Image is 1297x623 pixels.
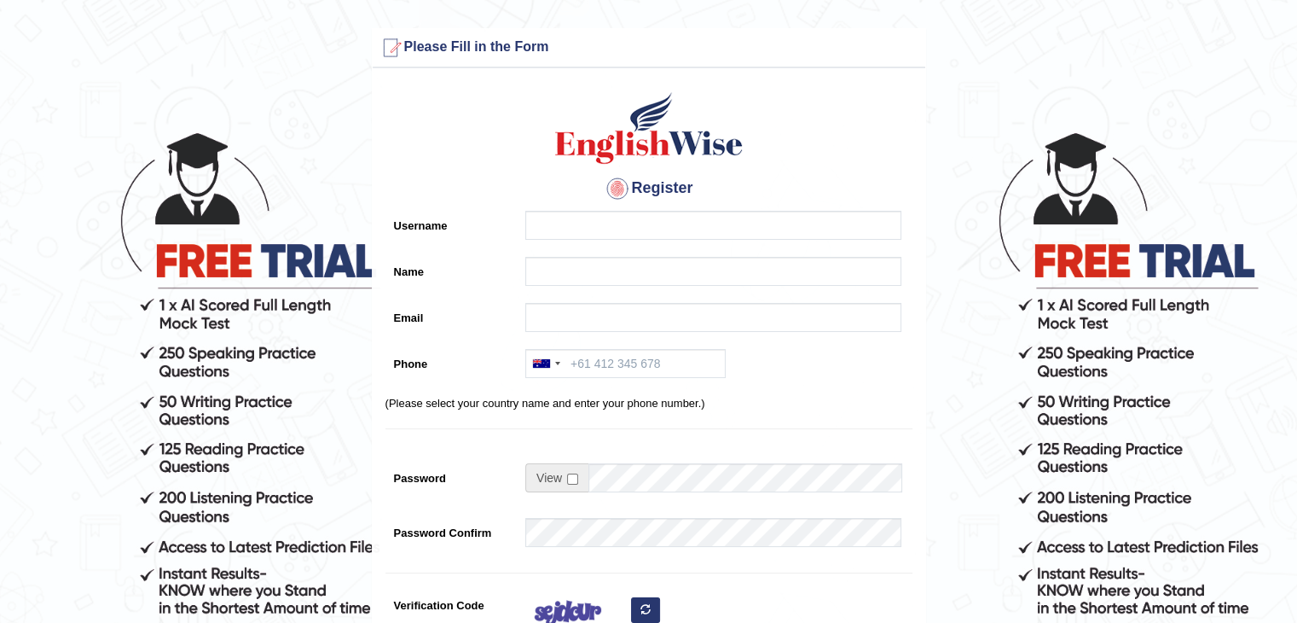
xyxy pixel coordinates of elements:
[567,474,578,485] input: Show/Hide Password
[385,591,518,614] label: Verification Code
[526,350,565,377] div: Australia: +61
[377,34,921,61] h3: Please Fill in the Form
[385,257,518,280] label: Name
[385,518,518,541] label: Password Confirm
[385,463,518,486] label: Password
[385,395,912,411] p: (Please select your country name and enter your phone number.)
[525,349,726,378] input: +61 412 345 678
[385,211,518,234] label: Username
[552,90,746,166] img: Logo of English Wise create a new account for intelligent practice with AI
[385,349,518,372] label: Phone
[385,303,518,326] label: Email
[385,175,912,202] h4: Register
